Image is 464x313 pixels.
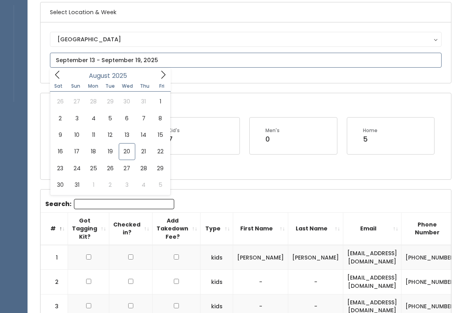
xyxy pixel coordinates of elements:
[52,143,68,160] span: August 16, 2025
[52,127,68,143] span: August 9, 2025
[401,245,461,270] td: [PHONE_NUMBER]
[68,127,85,143] span: August 10, 2025
[153,84,171,88] span: Fri
[102,127,118,143] span: August 12, 2025
[233,245,288,270] td: [PERSON_NAME]
[152,127,168,143] span: August 15, 2025
[363,134,377,144] div: 5
[201,212,233,245] th: Type: activate to sort column ascending
[102,160,118,177] span: August 26, 2025
[135,127,152,143] span: August 14, 2025
[168,127,180,134] div: Kid's
[41,212,68,245] th: #: activate to sort column descending
[52,93,68,110] span: July 26, 2025
[233,212,288,245] th: First Name: activate to sort column ascending
[135,143,152,160] span: August 21, 2025
[119,110,135,127] span: August 6, 2025
[85,160,102,177] span: August 25, 2025
[152,177,168,193] span: September 5, 2025
[401,270,461,294] td: [PHONE_NUMBER]
[288,212,343,245] th: Last Name: activate to sort column ascending
[85,177,102,193] span: September 1, 2025
[152,93,168,110] span: August 1, 2025
[52,160,68,177] span: August 23, 2025
[41,2,451,22] h6: Select Location & Week
[288,270,343,294] td: -
[102,143,118,160] span: August 19, 2025
[45,199,174,209] label: Search:
[85,84,102,88] span: Mon
[101,84,119,88] span: Tue
[343,270,401,294] td: [EMAIL_ADDRESS][DOMAIN_NAME]
[67,84,85,88] span: Sun
[119,84,136,88] span: Wed
[135,160,152,177] span: August 28, 2025
[68,110,85,127] span: August 3, 2025
[119,93,135,110] span: July 30, 2025
[89,73,110,79] span: August
[85,93,102,110] span: July 28, 2025
[119,160,135,177] span: August 27, 2025
[168,134,180,144] div: 7
[50,84,67,88] span: Sat
[50,32,442,47] button: [GEOGRAPHIC_DATA]
[135,177,152,193] span: September 4, 2025
[85,143,102,160] span: August 18, 2025
[68,143,85,160] span: August 17, 2025
[265,127,280,134] div: Men's
[85,110,102,127] span: August 4, 2025
[41,245,68,270] td: 1
[152,143,168,160] span: August 22, 2025
[50,53,442,68] input: September 13 - September 19, 2025
[152,160,168,177] span: August 29, 2025
[102,110,118,127] span: August 5, 2025
[57,35,434,44] div: [GEOGRAPHIC_DATA]
[102,93,118,110] span: July 29, 2025
[110,71,134,81] input: Year
[85,127,102,143] span: August 11, 2025
[109,212,153,245] th: Checked in?: activate to sort column ascending
[52,177,68,193] span: August 30, 2025
[265,134,280,144] div: 0
[401,212,461,245] th: Phone Number: activate to sort column ascending
[41,270,68,294] td: 2
[201,270,233,294] td: kids
[153,212,201,245] th: Add Takedown Fee?: activate to sort column ascending
[343,212,401,245] th: Email: activate to sort column ascending
[288,245,343,270] td: [PERSON_NAME]
[363,127,377,134] div: Home
[68,93,85,110] span: July 27, 2025
[68,160,85,177] span: August 24, 2025
[102,177,118,193] span: September 2, 2025
[74,199,174,209] input: Search:
[68,212,109,245] th: Got Tagging Kit?: activate to sort column ascending
[52,110,68,127] span: August 2, 2025
[201,245,233,270] td: kids
[233,270,288,294] td: -
[136,84,153,88] span: Thu
[68,177,85,193] span: August 31, 2025
[119,177,135,193] span: September 3, 2025
[119,143,135,160] span: August 20, 2025
[343,245,401,270] td: [EMAIL_ADDRESS][DOMAIN_NAME]
[152,110,168,127] span: August 8, 2025
[119,127,135,143] span: August 13, 2025
[135,110,152,127] span: August 7, 2025
[135,93,152,110] span: July 31, 2025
